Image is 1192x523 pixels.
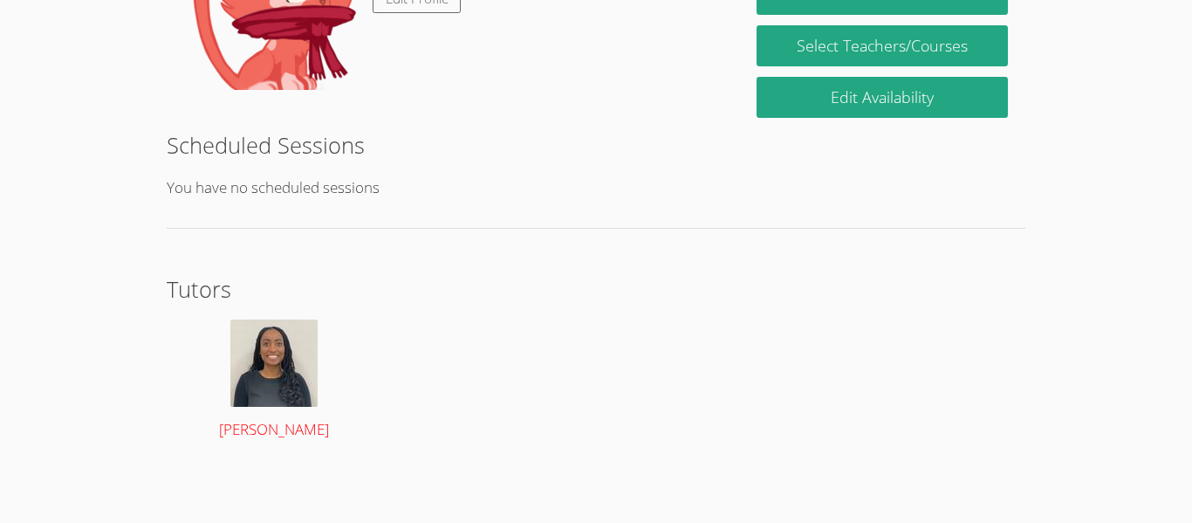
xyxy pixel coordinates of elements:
span: [PERSON_NAME] [219,419,329,439]
a: [PERSON_NAME] [184,320,365,443]
h2: Scheduled Sessions [167,128,1025,162]
a: Select Teachers/Courses [757,25,1008,66]
a: Edit Availability [757,77,1008,118]
h2: Tutors [167,272,1025,306]
p: You have no scheduled sessions [167,175,1025,201]
img: avatar.png [230,320,318,407]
